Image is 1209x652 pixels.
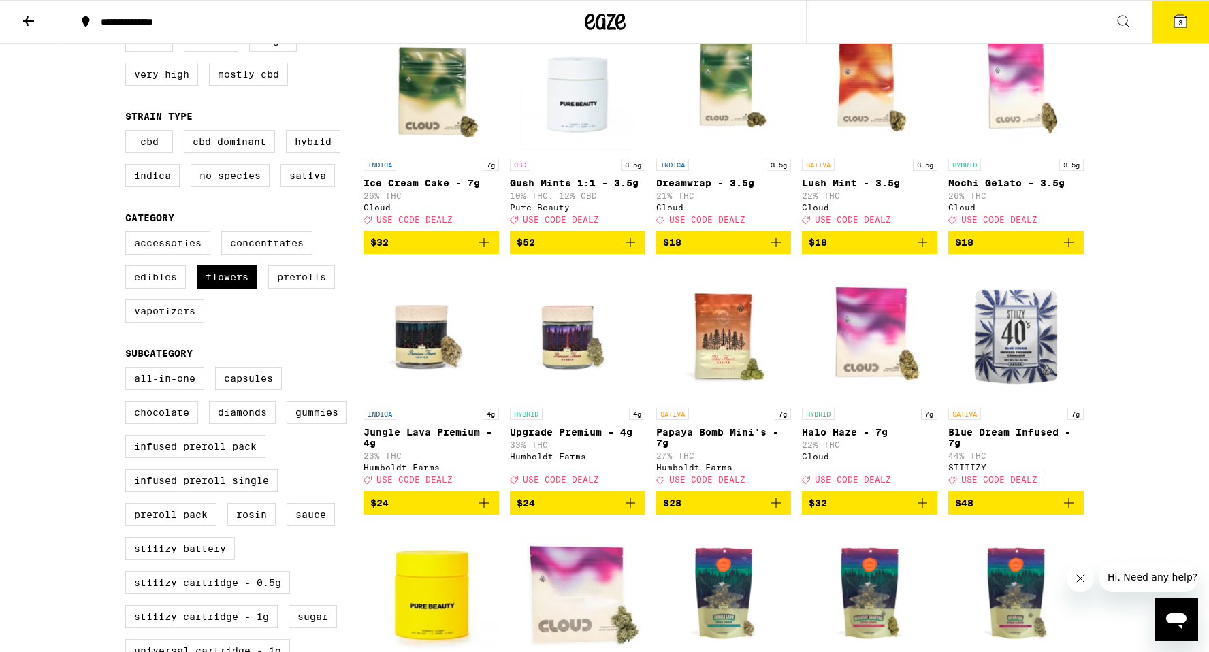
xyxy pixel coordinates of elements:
[1067,565,1094,592] iframe: Close message
[364,491,499,515] button: Add to bag
[629,408,645,420] p: 4g
[364,265,499,401] img: Humboldt Farms - Jungle Lava Premium - 4g
[948,191,1084,200] p: 26% THC
[125,212,174,223] legend: Category
[656,408,689,420] p: SATIVA
[370,498,389,508] span: $24
[483,408,499,420] p: 4g
[775,408,791,420] p: 7g
[1059,159,1084,171] p: 3.5g
[1099,562,1198,592] iframe: Message from company
[809,237,827,248] span: $18
[510,231,645,254] button: Add to bag
[948,408,981,420] p: SATIVA
[663,237,681,248] span: $18
[364,159,396,171] p: INDICA
[510,265,645,401] img: Humboldt Farms - Upgrade Premium - 4g
[125,130,173,153] label: CBD
[364,16,499,152] img: Cloud - Ice Cream Cake - 7g
[656,231,792,254] button: Add to bag
[948,265,1084,401] img: STIIIZY - Blue Dream Infused - 7g
[510,491,645,515] button: Add to bag
[961,215,1037,224] span: USE CODE DEALZ
[656,451,792,460] p: 27% THC
[268,265,335,289] label: Prerolls
[510,16,645,152] img: Pure Beauty - Gush Mints 1:1 - 3.5g
[510,191,645,200] p: 10% THC: 12% CBD
[286,130,340,153] label: Hybrid
[510,440,645,449] p: 33% THC
[656,265,792,401] img: Humboldt Farms - Papaya Bomb Mini's - 7g
[364,463,499,472] div: Humboldt Farms
[510,159,530,171] p: CBD
[510,16,645,231] a: Open page for Gush Mints 1:1 - 3.5g from Pure Beauty
[510,203,645,212] div: Pure Beauty
[364,191,499,200] p: 26% THC
[376,215,453,224] span: USE CODE DEALZ
[364,231,499,254] button: Add to bag
[483,159,499,171] p: 7g
[1178,18,1182,27] span: 3
[125,435,265,458] label: Infused Preroll Pack
[669,215,745,224] span: USE CODE DEALZ
[510,265,645,491] a: Open page for Upgrade Premium - 4g from Humboldt Farms
[961,476,1037,485] span: USE CODE DEALZ
[948,491,1084,515] button: Add to bag
[948,178,1084,189] p: Mochi Gelato - 3.5g
[510,408,543,420] p: HYBRID
[125,571,290,594] label: STIIIZY Cartridge - 0.5g
[955,237,973,248] span: $18
[125,231,210,255] label: Accessories
[948,16,1084,231] a: Open page for Mochi Gelato - 3.5g from Cloud
[921,408,937,420] p: 7g
[287,503,335,526] label: Sauce
[815,215,891,224] span: USE CODE DEALZ
[125,605,278,628] label: STIIIZY Cartridge - 1g
[656,159,689,171] p: INDICA
[663,498,681,508] span: $28
[289,605,337,628] label: Sugar
[125,348,193,359] legend: Subcategory
[125,111,193,122] legend: Strain Type
[191,164,270,187] label: No Species
[802,203,937,212] div: Cloud
[227,503,276,526] label: Rosin
[197,265,257,289] label: Flowers
[948,16,1084,152] img: Cloud - Mochi Gelato - 3.5g
[364,408,396,420] p: INDICA
[1067,408,1084,420] p: 7g
[656,178,792,189] p: Dreamwrap - 3.5g
[517,498,535,508] span: $24
[656,16,792,152] img: Cloud - Dreamwrap - 3.5g
[656,463,792,472] div: Humboldt Farms
[802,159,835,171] p: SATIVA
[221,231,312,255] label: Concentrates
[802,16,937,152] img: Cloud - Lush Mint - 3.5g
[948,159,981,171] p: HYBRID
[510,452,645,461] div: Humboldt Farms
[767,159,791,171] p: 3.5g
[523,476,599,485] span: USE CODE DEALZ
[364,203,499,212] div: Cloud
[802,265,937,401] img: Cloud - Halo Haze - 7g
[802,191,937,200] p: 22% THC
[364,178,499,189] p: Ice Cream Cake - 7g
[656,265,792,491] a: Open page for Papaya Bomb Mini's - 7g from Humboldt Farms
[215,367,282,390] label: Capsules
[280,164,335,187] label: Sativa
[364,265,499,491] a: Open page for Jungle Lava Premium - 4g from Humboldt Farms
[948,451,1084,460] p: 44% THC
[125,469,278,492] label: Infused Preroll Single
[955,498,973,508] span: $48
[125,367,204,390] label: All-In-One
[948,463,1084,472] div: STIIIZY
[656,203,792,212] div: Cloud
[125,503,216,526] label: Preroll Pack
[802,231,937,254] button: Add to bag
[669,476,745,485] span: USE CODE DEALZ
[125,299,204,323] label: Vaporizers
[948,427,1084,449] p: Blue Dream Infused - 7g
[523,215,599,224] span: USE CODE DEALZ
[802,491,937,515] button: Add to bag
